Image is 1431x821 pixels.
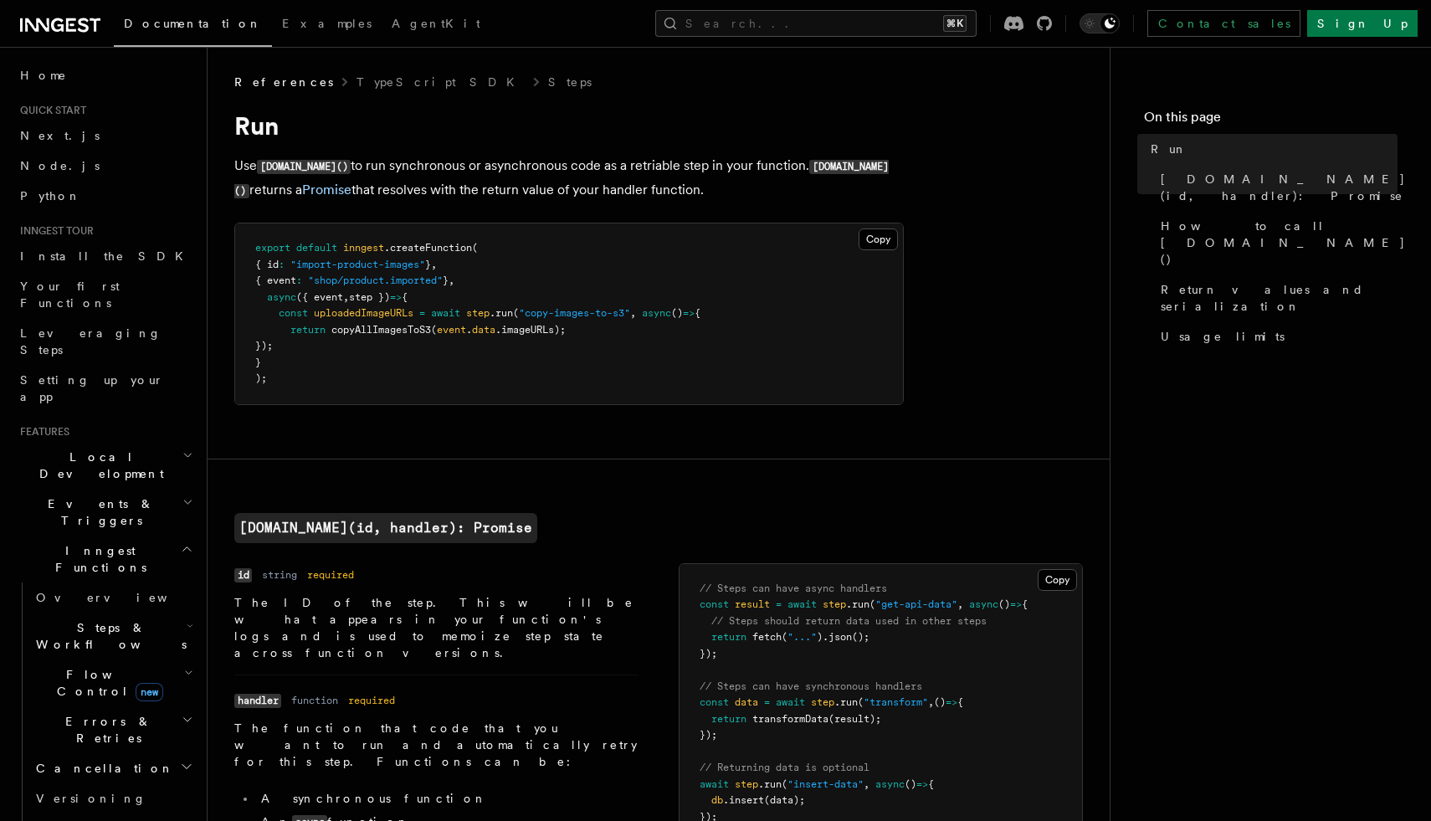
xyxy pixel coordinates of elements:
[13,60,197,90] a: Home
[864,696,928,708] span: "transform"
[382,5,490,45] a: AgentKit
[343,242,384,254] span: inngest
[36,792,146,805] span: Versioning
[1161,328,1285,345] span: Usage limits
[711,631,746,643] span: return
[466,324,472,336] span: .
[29,713,182,747] span: Errors & Retries
[13,495,182,529] span: Events & Triggers
[307,568,354,582] dd: required
[787,631,817,643] span: "..."
[711,615,987,627] span: // Steps should return data used in other steps
[255,242,290,254] span: export
[735,778,758,790] span: step
[1144,134,1398,164] a: Run
[234,694,281,708] code: handler
[267,291,296,303] span: async
[302,182,351,198] a: Promise
[437,324,466,336] span: event
[846,598,869,610] span: .run
[234,513,537,543] code: [DOMAIN_NAME](id, handler): Promise
[29,760,174,777] span: Cancellation
[852,631,869,643] span: ();
[858,696,864,708] span: (
[13,104,86,117] span: Quick start
[20,159,100,172] span: Node.js
[495,324,566,336] span: .imageURLs);
[655,10,977,37] button: Search...⌘K
[957,696,963,708] span: {
[1154,321,1398,351] a: Usage limits
[124,17,262,30] span: Documentation
[20,373,164,403] span: Setting up your app
[472,242,478,254] span: (
[630,307,636,319] span: ,
[29,582,197,613] a: Overview
[290,324,326,336] span: return
[776,598,782,610] span: =
[29,613,197,659] button: Steps & Workflows
[308,275,443,286] span: "shop/product.imported"
[828,713,881,725] span: (result);
[13,224,94,238] span: Inngest tour
[255,259,279,270] span: { id
[13,489,197,536] button: Events & Triggers
[859,228,898,250] button: Copy
[1154,164,1398,211] a: [DOMAIN_NAME](id, handler): Promise
[946,696,957,708] span: =>
[548,74,592,90] a: Steps
[290,259,425,270] span: "import-product-images"
[13,442,197,489] button: Local Development
[431,259,437,270] span: ,
[519,307,630,319] span: "copy-images-to-s3"
[392,17,480,30] span: AgentKit
[234,594,639,661] p: The ID of the step. This will be what appears in your function's logs and is used to memoize step...
[272,5,382,45] a: Examples
[356,74,525,90] a: TypeScript SDK
[817,631,823,643] span: )
[752,713,828,725] span: transformData
[29,706,197,753] button: Errors & Retries
[13,425,69,439] span: Features
[114,5,272,47] a: Documentation
[957,598,963,610] span: ,
[998,598,1010,610] span: ()
[700,582,887,594] span: // Steps can have async handlers
[928,778,934,790] span: {
[255,340,273,351] span: });
[20,249,193,263] span: Install the SDK
[331,324,431,336] span: copyAllImagesToS3
[13,121,197,151] a: Next.js
[443,275,449,286] span: }
[1038,569,1077,591] button: Copy
[700,598,729,610] span: const
[291,694,338,707] dd: function
[234,160,889,198] code: [DOMAIN_NAME]()
[255,357,261,368] span: }
[1144,107,1398,134] h4: On this page
[875,598,957,610] span: "get-api-data"
[13,271,197,318] a: Your first Functions
[811,696,834,708] span: step
[776,696,805,708] span: await
[13,542,181,576] span: Inngest Functions
[764,794,805,806] span: (data);
[390,291,402,303] span: =>
[234,110,904,141] h1: Run
[823,631,852,643] span: .json
[864,778,869,790] span: ,
[735,598,770,610] span: result
[711,794,723,806] span: db
[20,280,120,310] span: Your first Functions
[314,307,413,319] span: uploadedImageURLs
[787,778,864,790] span: "insert-data"
[1080,13,1120,33] button: Toggle dark mode
[1151,141,1187,157] span: Run
[29,753,197,783] button: Cancellation
[782,631,787,643] span: (
[869,598,875,610] span: (
[234,74,333,90] span: References
[1154,211,1398,275] a: How to call [DOMAIN_NAME]()
[431,324,437,336] span: (
[969,598,998,610] span: async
